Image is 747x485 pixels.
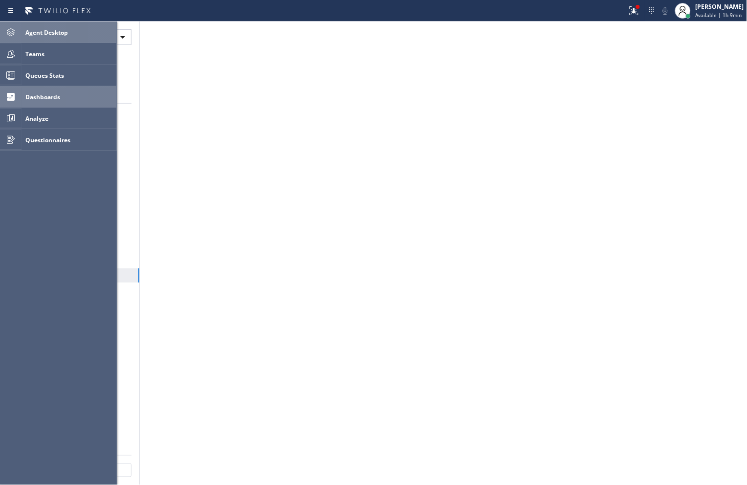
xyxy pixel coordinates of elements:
[25,93,60,101] span: Dashboards
[25,114,48,123] span: Analyze
[696,2,744,11] div: [PERSON_NAME]
[696,12,742,19] span: Available | 1h 9min
[140,22,747,485] iframe: dashboard_9f6bb337dffe
[25,136,70,144] span: Questionnaires
[25,50,44,58] span: Teams
[25,28,68,37] span: Agent Desktop
[659,4,672,18] button: Mute
[25,71,64,80] span: Queues Stats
